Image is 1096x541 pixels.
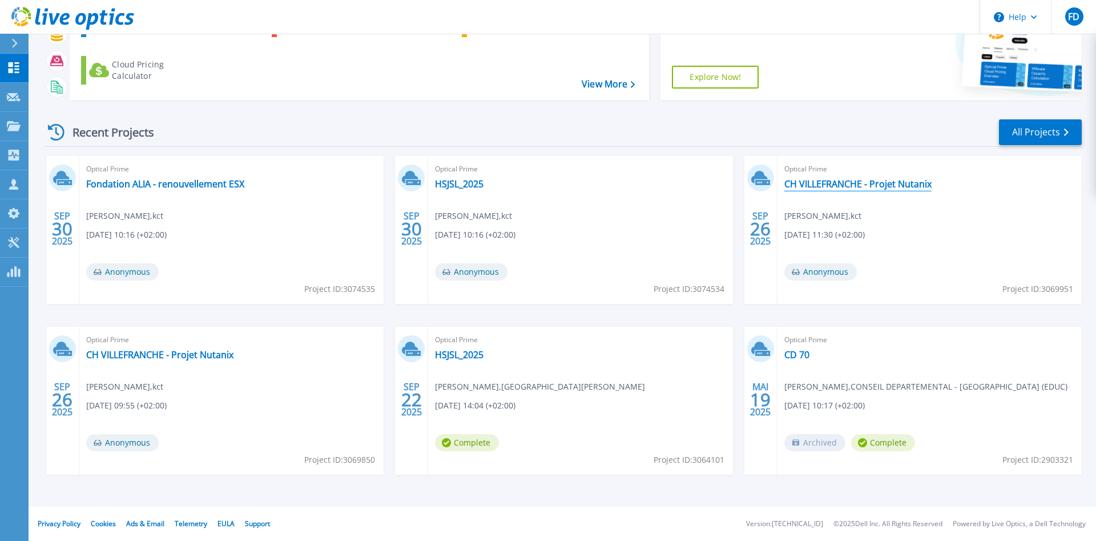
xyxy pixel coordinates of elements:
[672,66,759,89] a: Explore Now!
[401,224,422,234] span: 30
[435,229,515,241] span: [DATE] 10:16 (+02:00)
[44,118,170,146] div: Recent Projects
[784,229,865,241] span: [DATE] 11:30 (+02:00)
[784,434,845,451] span: Archived
[86,163,377,175] span: Optical Prime
[217,519,235,528] a: EULA
[86,210,163,222] span: [PERSON_NAME] , kct
[746,520,823,528] li: Version: [TECHNICAL_ID]
[86,229,167,241] span: [DATE] 10:16 (+02:00)
[1002,454,1073,466] span: Project ID: 2903321
[654,454,724,466] span: Project ID: 3064101
[245,519,270,528] a: Support
[91,519,116,528] a: Cookies
[435,263,507,280] span: Anonymous
[784,349,809,360] a: CD 70
[435,380,645,393] span: [PERSON_NAME] , [GEOGRAPHIC_DATA][PERSON_NAME]
[435,334,726,346] span: Optical Prime
[784,380,1067,393] span: [PERSON_NAME] , CONSEIL DEPARTEMENTAL - [GEOGRAPHIC_DATA] (EDUC)
[126,519,164,528] a: Ads & Email
[784,178,932,190] a: CH VILLEFRANCHE - Projet Nutanix
[81,56,208,85] a: Cloud Pricing Calculator
[435,210,512,222] span: [PERSON_NAME] , kct
[435,434,499,451] span: Complete
[999,119,1082,145] a: All Projects
[175,519,207,528] a: Telemetry
[86,380,163,393] span: [PERSON_NAME] , kct
[112,59,203,82] div: Cloud Pricing Calculator
[784,263,857,280] span: Anonymous
[86,434,159,451] span: Anonymous
[86,263,159,280] span: Anonymous
[401,379,422,420] div: SEP 2025
[304,283,375,295] span: Project ID: 3074535
[750,224,771,234] span: 26
[582,79,635,90] a: View More
[401,395,422,404] span: 22
[304,454,375,466] span: Project ID: 3069850
[38,519,80,528] a: Privacy Policy
[784,334,1075,346] span: Optical Prime
[86,399,167,412] span: [DATE] 09:55 (+02:00)
[833,520,942,528] li: © 2025 Dell Inc. All Rights Reserved
[435,349,483,360] a: HSJSL_2025
[86,334,377,346] span: Optical Prime
[750,379,771,420] div: MAI 2025
[51,379,73,420] div: SEP 2025
[435,178,483,190] a: HSJSL_2025
[52,395,72,404] span: 26
[52,224,72,234] span: 30
[401,208,422,250] div: SEP 2025
[750,395,771,404] span: 19
[784,399,865,412] span: [DATE] 10:17 (+02:00)
[784,163,1075,175] span: Optical Prime
[784,210,861,222] span: [PERSON_NAME] , kct
[86,178,244,190] a: Fondation ALIA - renouvellement ESX
[851,434,915,451] span: Complete
[1002,283,1073,295] span: Project ID: 3069951
[750,208,771,250] div: SEP 2025
[435,399,515,412] span: [DATE] 14:04 (+02:00)
[435,163,726,175] span: Optical Prime
[953,520,1086,528] li: Powered by Live Optics, a Dell Technology
[51,208,73,250] div: SEP 2025
[654,283,724,295] span: Project ID: 3074534
[1068,12,1079,21] span: FD
[86,349,233,360] a: CH VILLEFRANCHE - Projet Nutanix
